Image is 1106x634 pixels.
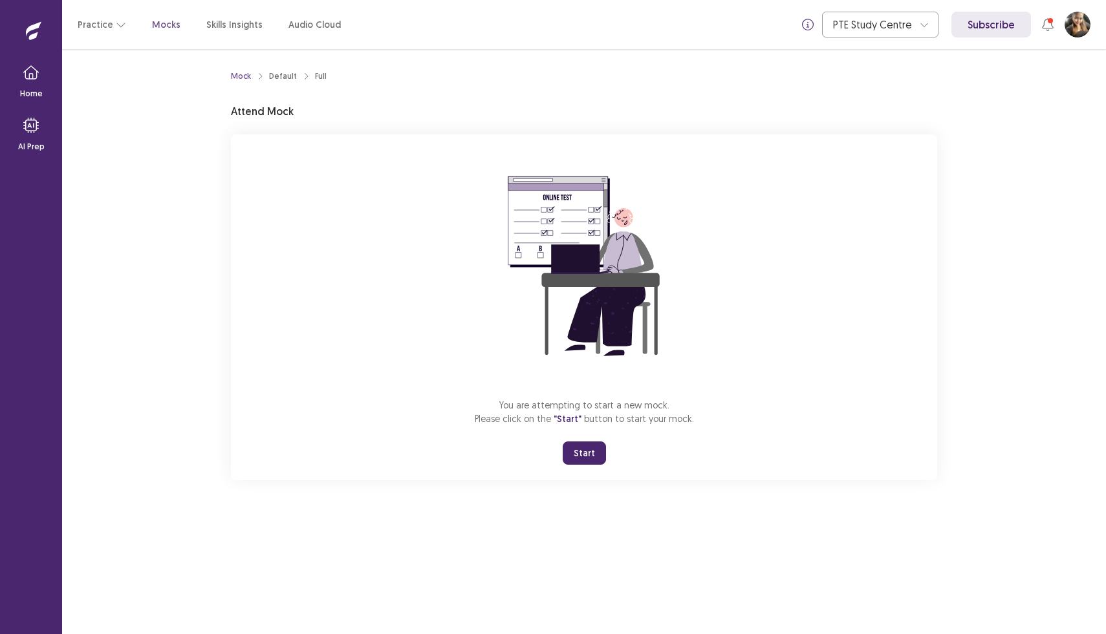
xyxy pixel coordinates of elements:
button: Practice [78,13,126,36]
a: Mocks [152,18,180,32]
a: Audio Cloud [288,18,341,32]
div: PTE Study Centre [833,12,913,37]
div: Default [269,70,297,82]
button: Start [563,441,606,465]
div: Full [315,70,327,82]
span: "Start" [554,413,581,425]
a: Skills Insights [206,18,263,32]
a: Subscribe [951,12,1031,37]
p: Home [20,88,43,100]
p: Attend Mock [231,103,294,119]
p: AI Prep [18,141,45,153]
nav: breadcrumb [231,70,327,82]
p: You are attempting to start a new mock. Please click on the button to start your mock. [475,398,694,426]
button: info [796,13,819,36]
a: Mock [231,70,251,82]
button: User Profile Image [1065,12,1090,37]
img: attend-mock [468,150,700,383]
